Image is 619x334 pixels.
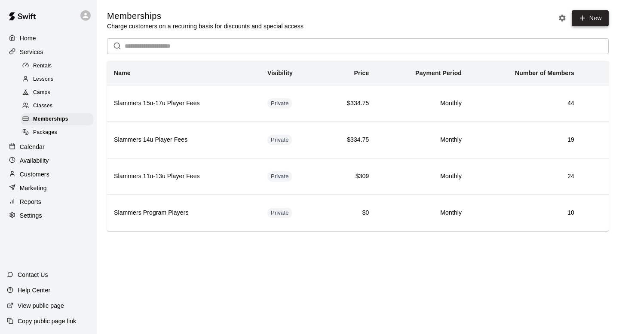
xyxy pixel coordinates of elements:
h6: 44 [475,99,574,108]
div: Classes [21,100,93,112]
a: New [572,10,609,26]
div: Memberships [21,113,93,125]
div: Rentals [21,60,93,72]
span: Private [267,173,292,181]
h6: $0 [328,208,369,218]
h6: $309 [328,172,369,181]
h6: 19 [475,135,574,145]
a: Services [7,46,90,58]
p: Charge customers on a recurring basis for discounts and special access [107,22,303,30]
a: Settings [7,209,90,222]
a: Memberships [21,113,97,126]
a: Rentals [21,59,97,73]
table: simple table [107,61,609,231]
p: Services [20,48,43,56]
h6: Monthly [383,99,462,108]
a: Classes [21,100,97,113]
p: Calendar [20,143,45,151]
a: Lessons [21,73,97,86]
span: Private [267,209,292,217]
h6: Slammers 15u-17u Player Fees [114,99,254,108]
div: Packages [21,127,93,139]
span: Memberships [33,115,68,124]
a: Calendar [7,140,90,153]
span: Private [267,136,292,144]
p: Contact Us [18,270,48,279]
div: Camps [21,87,93,99]
b: Name [114,70,131,76]
p: Availability [20,156,49,165]
div: Lessons [21,73,93,85]
a: Reports [7,195,90,208]
div: This membership is hidden from the memberships page [267,208,292,218]
a: Home [7,32,90,45]
p: Copy public page link [18,317,76,325]
h6: Slammers Program Players [114,208,254,218]
span: Rentals [33,62,52,70]
h6: Slammers 11u-13u Player Fees [114,172,254,181]
p: Marketing [20,184,47,192]
a: Availability [7,154,90,167]
p: View public page [18,301,64,310]
h6: 24 [475,172,574,181]
h6: Monthly [383,172,462,181]
a: Marketing [7,182,90,194]
b: Visibility [267,70,293,76]
div: This membership is hidden from the memberships page [267,135,292,145]
a: Packages [21,126,97,140]
span: Camps [33,88,50,97]
p: Home [20,34,36,43]
b: Payment Period [415,70,462,76]
span: Private [267,100,292,108]
h6: Monthly [383,135,462,145]
span: Lessons [33,75,54,84]
p: Reports [20,197,41,206]
button: Memberships settings [556,12,569,24]
b: Number of Members [515,70,574,76]
p: Customers [20,170,49,179]
h6: $334.75 [328,135,369,145]
a: Camps [21,86,97,100]
div: This membership is hidden from the memberships page [267,98,292,109]
div: This membership is hidden from the memberships page [267,171,292,182]
h6: 10 [475,208,574,218]
p: Help Center [18,286,50,295]
a: Customers [7,168,90,181]
h6: Slammers 14u Player Fees [114,135,254,145]
span: Classes [33,102,52,110]
p: Settings [20,211,42,220]
h6: $334.75 [328,99,369,108]
b: Price [354,70,369,76]
span: Packages [33,128,57,137]
h5: Memberships [107,10,303,22]
h6: Monthly [383,208,462,218]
